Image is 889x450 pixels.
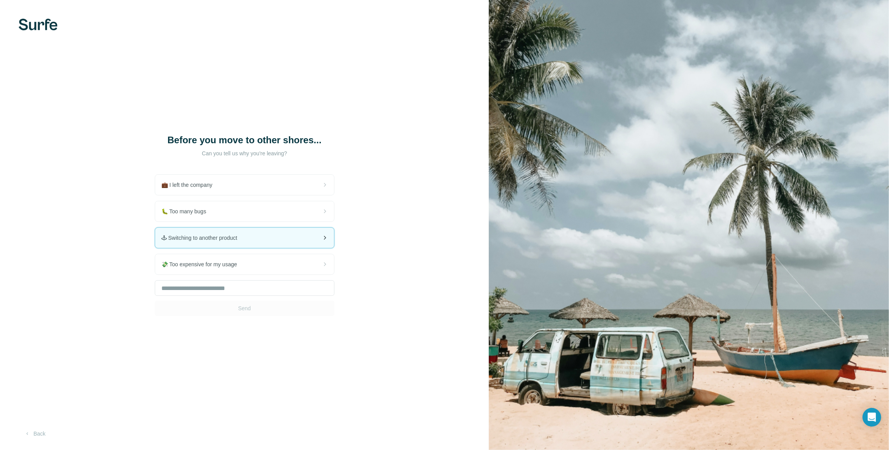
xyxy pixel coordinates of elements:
[19,19,58,30] img: Surfe's logo
[19,427,51,441] button: Back
[167,149,322,157] p: Can you tell us why you're leaving?
[863,408,881,427] div: Open Intercom Messenger
[167,134,322,146] h1: Before you move to other shores...
[161,234,243,242] span: 🕹 Switching to another product
[161,181,219,189] span: 💼 I left the company
[161,260,243,268] span: 💸 Too expensive for my usage
[161,207,213,215] span: 🐛 Too many bugs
